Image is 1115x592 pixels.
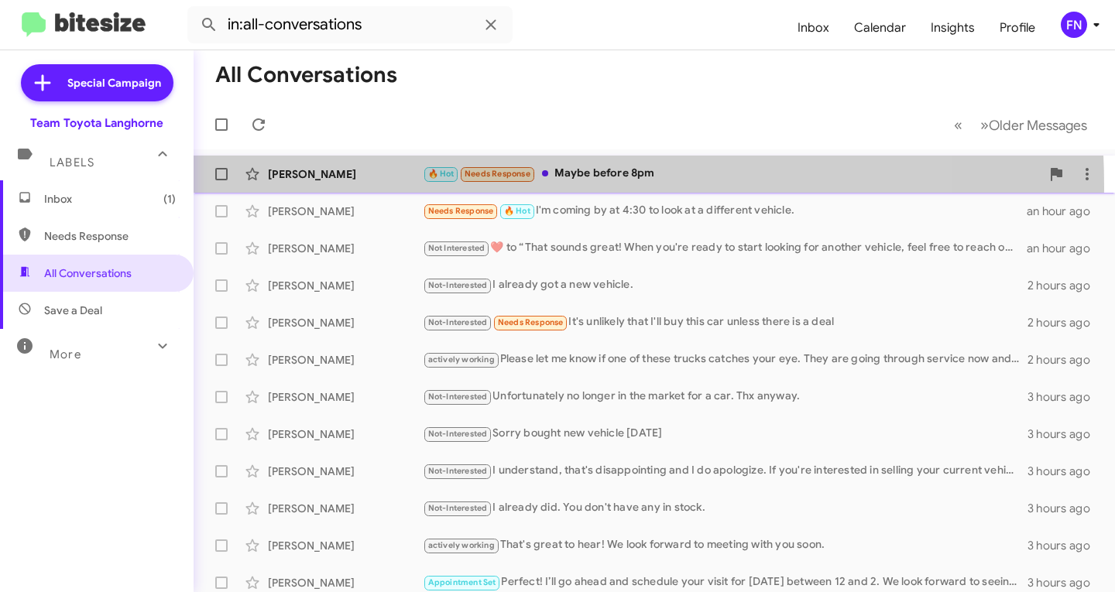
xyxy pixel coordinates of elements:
div: It's unlikely that I'll buy this car unless there is a deal [423,313,1028,331]
span: More [50,347,81,361]
div: 3 hours ago [1028,538,1103,553]
span: « [954,115,962,135]
div: Team Toyota Langhorne [30,115,163,131]
nav: Page navigation example [945,109,1096,141]
span: actively working [428,354,495,364]
div: [PERSON_NAME] [268,352,423,368]
div: [PERSON_NAME] [268,315,423,330]
div: [PERSON_NAME] [268,241,423,256]
div: 3 hours ago [1028,389,1103,405]
span: Not-Interested [428,317,488,327]
div: FN [1061,12,1087,38]
button: FN [1048,12,1098,38]
span: Not-Interested [428,280,488,290]
span: Inbox [44,191,176,207]
div: 3 hours ago [1028,501,1103,516]
div: [PERSON_NAME] [268,426,423,442]
span: Save a Deal [44,303,102,318]
a: Inbox [785,5,842,50]
span: All Conversations [44,265,132,281]
div: I already did. You don't have any in stock. [423,499,1028,517]
div: 3 hours ago [1028,575,1103,590]
span: 🔥 Hot [428,169,455,179]
span: Needs Response [465,169,530,179]
div: I already got a new vehicle. [423,276,1028,294]
button: Previous [945,109,972,141]
span: » [980,115,989,135]
a: Special Campaign [21,64,173,101]
span: Needs Response [498,317,564,327]
span: (1) [163,191,176,207]
div: Please let me know if one of these trucks catches your eye. They are going through service now an... [423,351,1028,368]
div: ​❤️​ to “ That sounds great! When you're ready to start looking for another vehicle, feel free to... [423,239,1027,257]
span: Special Campaign [67,75,161,91]
span: Not-Interested [428,429,488,439]
button: Next [971,109,1096,141]
div: an hour ago [1027,241,1103,256]
a: Profile [987,5,1048,50]
span: Older Messages [989,117,1087,134]
div: [PERSON_NAME] [268,501,423,516]
span: actively working [428,540,495,550]
div: [PERSON_NAME] [268,464,423,479]
div: Sorry bought new vehicle [DATE] [423,425,1028,443]
div: I understand, that's disappointing and I do apologize. If you're interested in selling your curre... [423,462,1028,480]
div: [PERSON_NAME] [268,166,423,182]
span: Labels [50,156,94,169]
div: [PERSON_NAME] [268,575,423,590]
span: Not Interested [428,243,485,253]
a: Calendar [842,5,918,50]
span: Needs Response [44,228,176,244]
div: That's great to hear! We look forward to meeting with you soon. [423,536,1028,554]
div: [PERSON_NAME] [268,389,423,405]
div: 2 hours ago [1028,352,1103,368]
span: Appointment Set [428,577,496,587]
span: 🔥 Hot [504,206,530,216]
div: Maybe before 8pm [423,165,1041,183]
div: [PERSON_NAME] [268,538,423,553]
div: 2 hours ago [1028,278,1103,293]
div: 3 hours ago [1028,464,1103,479]
div: Perfect! I’ll go ahead and schedule your visit for [DATE] between 12 and 2. We look forward to se... [423,573,1028,591]
a: Insights [918,5,987,50]
div: 2 hours ago [1028,315,1103,330]
span: Not-Interested [428,503,488,513]
h1: All Conversations [215,63,397,87]
div: [PERSON_NAME] [268,204,423,219]
input: Search [187,6,513,43]
div: [PERSON_NAME] [268,278,423,293]
div: an hour ago [1027,204,1103,219]
div: I'm coming by at 4:30 to look at a different vehicle. [423,202,1027,220]
span: Not-Interested [428,466,488,476]
div: 3 hours ago [1028,426,1103,442]
span: Not-Interested [428,392,488,402]
span: Needs Response [428,206,494,216]
div: Unfortunately no longer in the market for a car. Thx anyway. [423,388,1028,406]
